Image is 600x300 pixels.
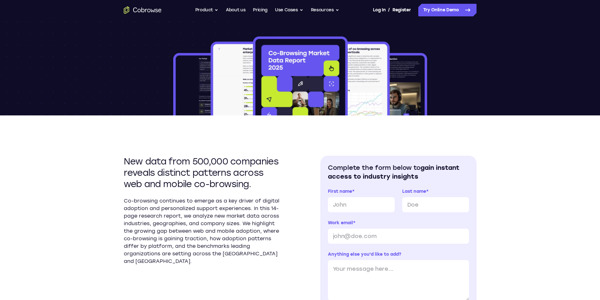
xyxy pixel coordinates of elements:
[253,4,267,16] a: Pricing
[311,4,339,16] button: Resources
[328,220,353,225] span: Work email
[328,189,352,194] span: First name
[328,163,469,181] h2: Complete the form below to
[402,197,469,212] input: Doe
[328,252,401,257] span: Anything else you'd like to add?
[275,4,303,16] button: Use Cases
[328,229,469,244] input: john@doe.com
[418,4,477,16] a: Try Online Demo
[124,6,162,14] a: Go to the home page
[124,197,280,265] p: Co-browsing continues to emerge as a key driver of digital adoption and personalized support expe...
[226,4,245,16] a: About us
[402,189,426,194] span: Last name
[172,35,428,115] img: 2025 Co-browsing Market Data Report
[124,156,280,190] h2: New data from 500,000 companies reveals distinct patterns across web and mobile co-browsing.
[195,4,219,16] button: Product
[388,6,390,14] span: /
[373,4,386,16] a: Log In
[328,197,395,212] input: John
[328,164,460,180] span: gain instant access to industry insights
[392,4,411,16] a: Register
